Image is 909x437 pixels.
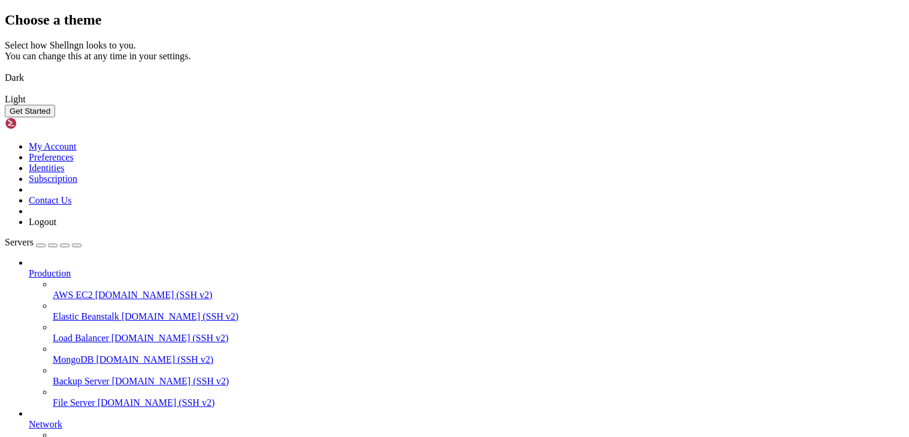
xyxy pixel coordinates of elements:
div: Light [5,94,904,105]
li: Load Balancer [DOMAIN_NAME] (SSH v2) [53,322,904,344]
li: MongoDB [DOMAIN_NAME] (SSH v2) [53,344,904,365]
a: MongoDB [DOMAIN_NAME] (SSH v2) [53,354,904,365]
span: Load Balancer [53,333,109,343]
a: Preferences [29,152,74,162]
a: Identities [29,163,65,173]
img: Shellngn [5,117,74,129]
span: File Server [53,397,95,408]
li: Production [29,257,904,408]
span: AWS EC2 [53,290,93,300]
a: File Server [DOMAIN_NAME] (SSH v2) [53,397,904,408]
a: Subscription [29,174,77,184]
div: Select how Shellngn looks to you. You can change this at any time in your settings. [5,40,904,62]
a: Load Balancer [DOMAIN_NAME] (SSH v2) [53,333,904,344]
span: [DOMAIN_NAME] (SSH v2) [98,397,215,408]
a: AWS EC2 [DOMAIN_NAME] (SSH v2) [53,290,904,301]
li: File Server [DOMAIN_NAME] (SSH v2) [53,387,904,408]
a: Production [29,268,904,279]
span: [DOMAIN_NAME] (SSH v2) [122,311,239,321]
span: [DOMAIN_NAME] (SSH v2) [95,290,213,300]
span: Production [29,268,71,278]
a: Network [29,419,904,430]
a: Contact Us [29,195,72,205]
span: Backup Server [53,376,110,386]
span: Elastic Beanstalk [53,311,119,321]
span: [DOMAIN_NAME] (SSH v2) [96,354,213,365]
button: Get Started [5,105,55,117]
span: [DOMAIN_NAME] (SSH v2) [112,376,229,386]
a: Logout [29,217,56,227]
span: Network [29,419,62,429]
div: Dark [5,72,904,83]
span: [DOMAIN_NAME] (SSH v2) [111,333,229,343]
a: My Account [29,141,77,151]
li: AWS EC2 [DOMAIN_NAME] (SSH v2) [53,279,904,301]
li: Backup Server [DOMAIN_NAME] (SSH v2) [53,365,904,387]
a: Servers [5,237,81,247]
li: Elastic Beanstalk [DOMAIN_NAME] (SSH v2) [53,301,904,322]
h2: Choose a theme [5,12,904,28]
a: Backup Server [DOMAIN_NAME] (SSH v2) [53,376,904,387]
a: Elastic Beanstalk [DOMAIN_NAME] (SSH v2) [53,311,904,322]
span: MongoDB [53,354,93,365]
span: Servers [5,237,34,247]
